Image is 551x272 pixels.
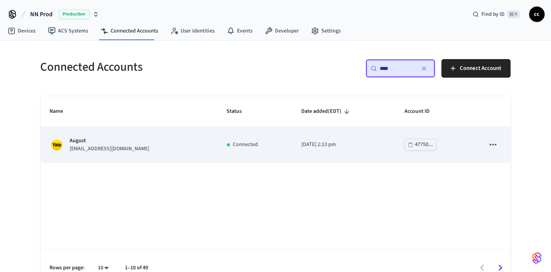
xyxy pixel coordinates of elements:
[2,24,42,38] a: Devices
[507,10,520,18] span: ⌘ K
[59,9,90,19] span: Production
[259,24,305,38] a: Developer
[70,137,150,145] p: August
[460,63,502,73] span: Connect Account
[42,24,94,38] a: ACS Systems
[404,139,437,151] button: 47750...
[481,10,505,18] span: Find by ID
[530,7,544,21] span: cc
[50,105,73,117] span: Name
[467,7,526,21] div: Find by ID⌘ K
[41,59,271,75] h5: Connected Accounts
[442,59,511,78] button: Connect Account
[94,24,164,38] a: Connected Accounts
[529,7,545,22] button: cc
[532,252,542,264] img: SeamLogoGradient.69752ec5.svg
[302,105,352,117] span: Date added(EDT)
[30,10,53,19] span: NN Prod
[50,264,85,272] p: Rows per page:
[305,24,347,38] a: Settings
[302,141,386,149] p: [DATE] 2:13 pm
[125,264,148,272] p: 1–10 of 49
[233,141,258,149] p: Connected
[41,96,511,163] table: sticky table
[50,138,64,152] img: Yale Logo, Square
[415,140,433,150] div: 47750...
[227,105,252,117] span: Status
[70,145,150,153] p: [EMAIL_ADDRESS][DOMAIN_NAME]
[404,105,440,117] span: Account ID
[221,24,259,38] a: Events
[164,24,221,38] a: User Identities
